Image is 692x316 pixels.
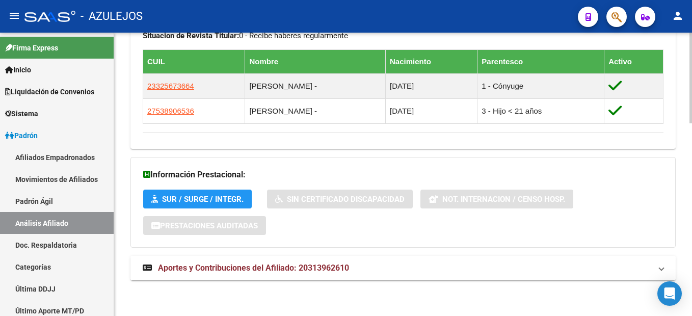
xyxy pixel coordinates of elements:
strong: Situacion de Revista Titular: [143,31,239,40]
th: CUIL [143,49,245,73]
mat-expansion-panel-header: Aportes y Contribuciones del Afiliado: 20313962610 [130,256,676,280]
span: Sin Certificado Discapacidad [287,195,405,204]
span: - AZULEJOS [81,5,143,28]
mat-icon: person [672,10,684,22]
button: Sin Certificado Discapacidad [267,190,413,208]
span: Prestaciones Auditadas [160,221,258,230]
td: [PERSON_NAME] - [245,73,386,98]
th: Nombre [245,49,386,73]
th: Activo [604,49,663,73]
span: Not. Internacion / Censo Hosp. [442,195,565,204]
div: Open Intercom Messenger [657,281,682,306]
span: Padrón [5,130,38,141]
button: Prestaciones Auditadas [143,216,266,235]
mat-icon: menu [8,10,20,22]
span: Aportes y Contribuciones del Afiliado: 20313962610 [158,263,349,273]
td: [PERSON_NAME] - [245,98,386,123]
span: 27538906536 [147,107,194,115]
span: Firma Express [5,42,58,54]
td: [DATE] [386,98,477,123]
button: SUR / SURGE / INTEGR. [143,190,252,208]
span: Inicio [5,64,31,75]
span: Sistema [5,108,38,119]
span: 23325673664 [147,82,194,90]
h3: Información Prestacional: [143,168,663,182]
td: [DATE] [386,73,477,98]
th: Nacimiento [386,49,477,73]
td: 1 - Cónyuge [477,73,604,98]
button: Not. Internacion / Censo Hosp. [420,190,573,208]
span: 0 - Recibe haberes regularmente [143,31,348,40]
th: Parentesco [477,49,604,73]
span: Liquidación de Convenios [5,86,94,97]
span: SUR / SURGE / INTEGR. [162,195,244,204]
td: 3 - Hijo < 21 años [477,98,604,123]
